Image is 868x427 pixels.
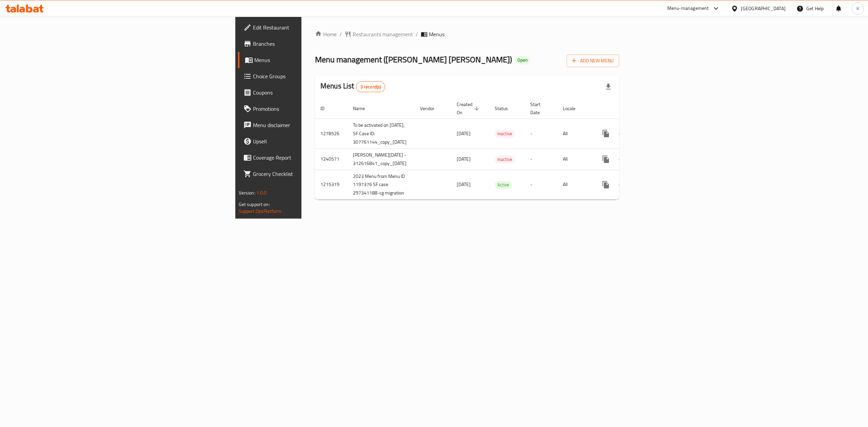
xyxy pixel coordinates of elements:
[600,79,616,95] div: Export file
[238,101,380,117] a: Promotions
[356,84,385,90] span: 3 record(s)
[856,5,859,12] span: K
[557,119,592,148] td: All
[429,30,445,38] span: Menus
[253,105,375,113] span: Promotions
[515,57,530,63] span: Open
[253,154,375,162] span: Coverage Report
[253,88,375,97] span: Coupons
[239,188,255,197] span: Version:
[557,170,592,200] td: All
[253,170,375,178] span: Grocery Checklist
[495,156,515,163] span: Inactive
[614,125,630,142] button: Change Status
[238,149,380,166] a: Coverage Report
[598,177,614,193] button: more
[315,98,668,200] table: enhanced table
[320,104,333,113] span: ID
[563,104,584,113] span: Locale
[457,129,471,138] span: [DATE]
[598,125,614,142] button: more
[525,148,557,170] td: -
[416,30,418,38] li: /
[495,181,512,189] span: Active
[525,170,557,200] td: -
[353,30,413,38] span: Restaurants management
[557,148,592,170] td: All
[253,23,375,32] span: Edit Restaurant
[457,180,471,189] span: [DATE]
[592,98,668,119] th: Actions
[239,200,270,209] span: Get support on:
[495,130,515,138] span: Inactive
[614,151,630,167] button: Change Status
[614,177,630,193] button: Change Status
[238,117,380,133] a: Menu disclaimer
[256,188,267,197] span: 1.0.0
[253,137,375,145] span: Upsell
[320,81,385,92] h2: Menus List
[495,155,515,163] div: Inactive
[525,119,557,148] td: -
[238,133,380,149] a: Upsell
[356,81,386,92] div: Total records count
[353,104,374,113] span: Name
[348,148,415,170] td: [PERSON_NAME][DATE] - 312616841_copy_[DATE]
[238,19,380,36] a: Edit Restaurant
[238,84,380,101] a: Coupons
[348,170,415,200] td: 2023 Menu from Menu ID 1197376 SF case 297341188-cg migration
[239,207,282,216] a: Support.OpsPlatform
[315,30,619,38] nav: breadcrumb
[598,151,614,167] button: more
[238,166,380,182] a: Grocery Checklist
[420,104,443,113] span: Vendor
[495,104,517,113] span: Status
[667,4,709,13] div: Menu-management
[457,155,471,163] span: [DATE]
[238,68,380,84] a: Choice Groups
[315,52,512,67] span: Menu management ( [PERSON_NAME] [PERSON_NAME] )
[457,100,481,117] span: Created On
[253,121,375,129] span: Menu disclaimer
[572,57,614,65] span: Add New Menu
[348,119,415,148] td: To be activated on [DATE], SF Case ID: 307761144_copy_[DATE]
[238,52,380,68] a: Menus
[741,5,786,12] div: [GEOGRAPHIC_DATA]
[515,56,530,64] div: Open
[238,36,380,52] a: Branches
[253,72,375,80] span: Choice Groups
[567,55,619,67] button: Add New Menu
[253,40,375,48] span: Branches
[530,100,549,117] span: Start Date
[254,56,375,64] span: Menus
